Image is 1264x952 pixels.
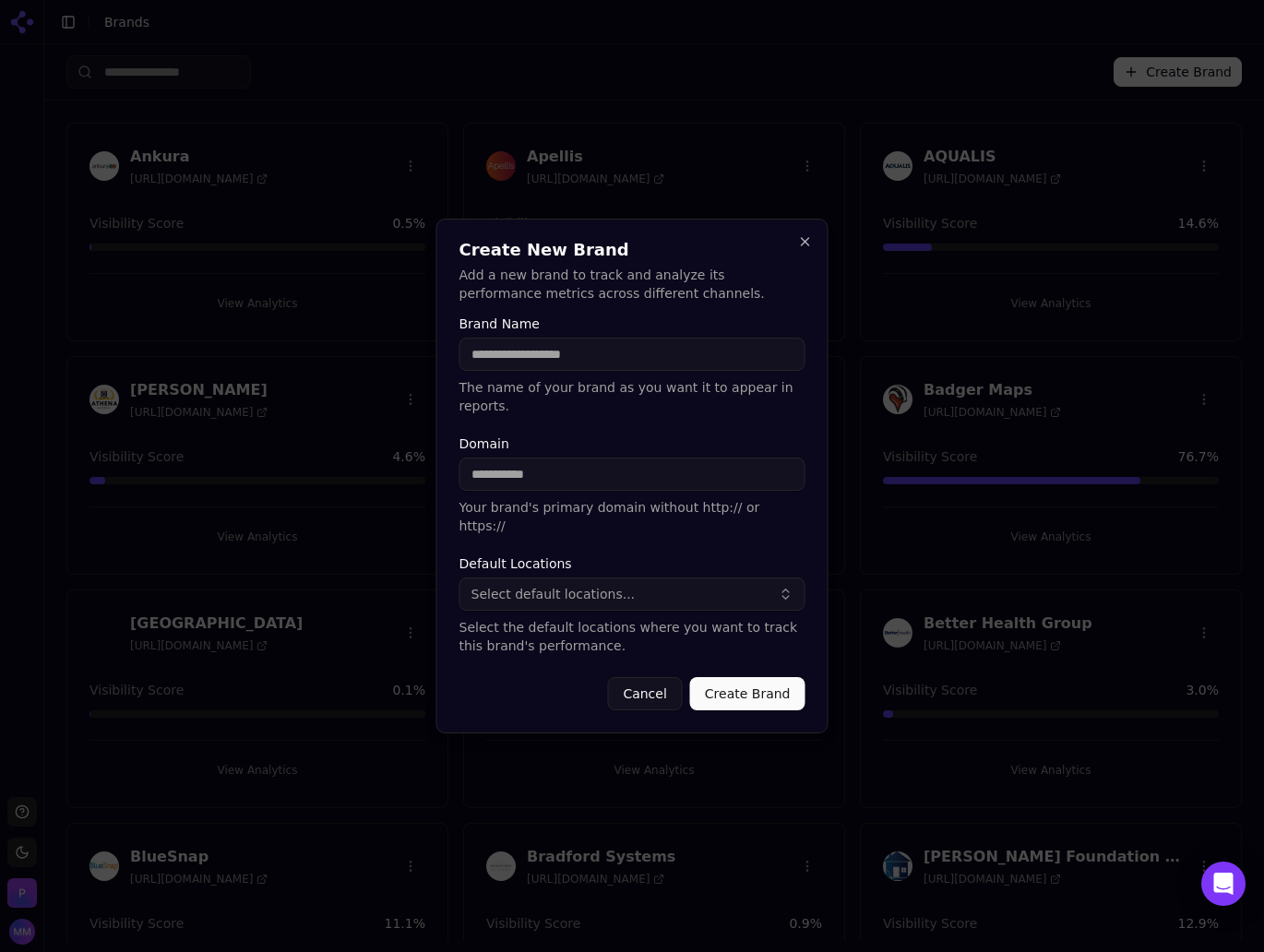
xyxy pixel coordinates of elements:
[459,378,805,415] p: The name of your brand as you want it to appear in reports.
[459,266,805,303] p: Add a new brand to track and analyze its performance metrics across different channels.
[204,109,311,121] div: Keywords by Traffic
[459,242,805,258] h2: Create New Brand
[50,107,65,122] img: tab_domain_overview_orange.svg
[459,317,805,330] label: Brand Name
[30,48,44,63] img: website_grey.svg
[459,498,805,535] p: Your brand's primary domain without http:// or https://
[184,107,198,122] img: tab_keywords_by_traffic_grey.svg
[459,437,805,450] label: Domain
[471,585,636,603] span: Select default locations...
[48,48,131,63] div: Domain: [URL]
[459,618,805,655] p: Select the default locations where you want to track this brand's performance.
[607,677,682,710] button: Cancel
[52,30,90,44] div: v 4.0.25
[70,109,165,121] div: Domain Overview
[30,30,44,44] img: logo_orange.svg
[459,557,805,570] label: Default Locations
[690,677,805,710] button: Create Brand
